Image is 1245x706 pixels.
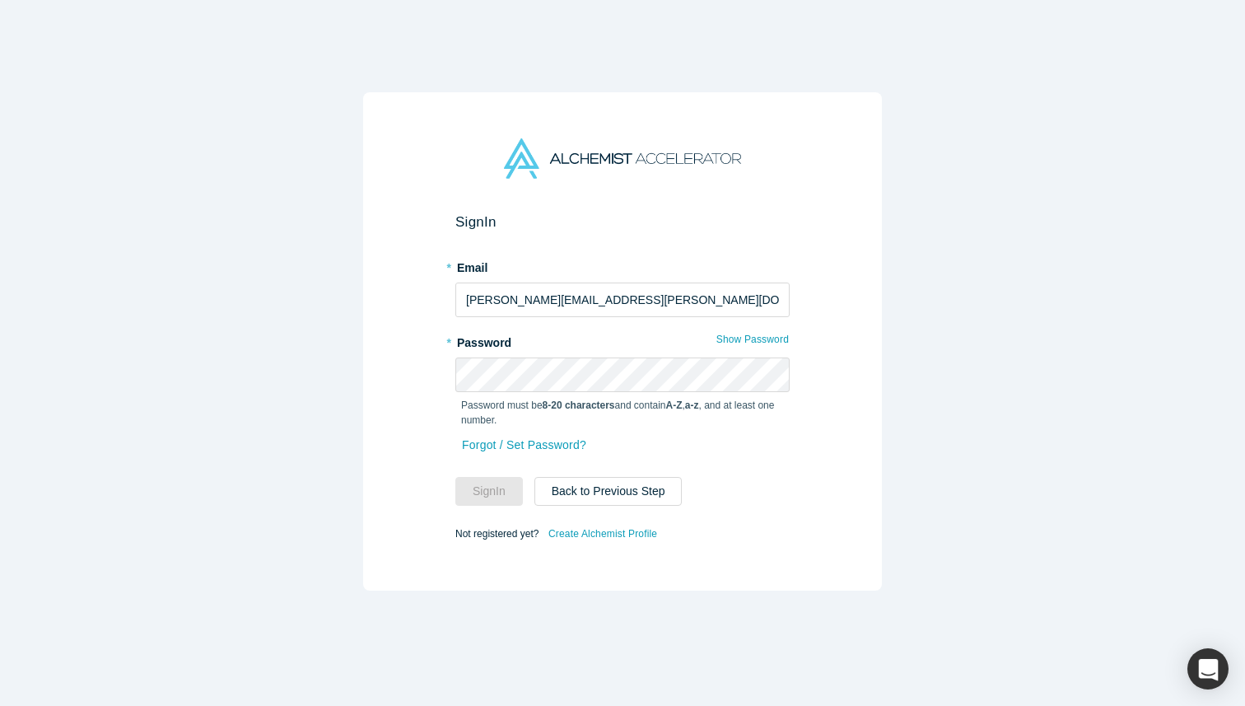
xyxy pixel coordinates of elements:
button: Show Password [716,329,790,350]
button: SignIn [455,477,523,506]
label: Email [455,254,790,277]
a: Forgot / Set Password? [461,431,587,460]
h2: Sign In [455,213,790,231]
strong: a-z [685,400,699,411]
label: Password [455,329,790,352]
img: Alchemist Accelerator Logo [504,138,741,179]
button: Back to Previous Step [534,477,683,506]
strong: 8-20 characters [543,400,615,411]
strong: A-Z [666,400,683,411]
p: Password must be and contain , , and at least one number. [461,398,784,428]
a: Create Alchemist Profile [548,523,658,545]
span: Not registered yet? [455,528,539,540]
